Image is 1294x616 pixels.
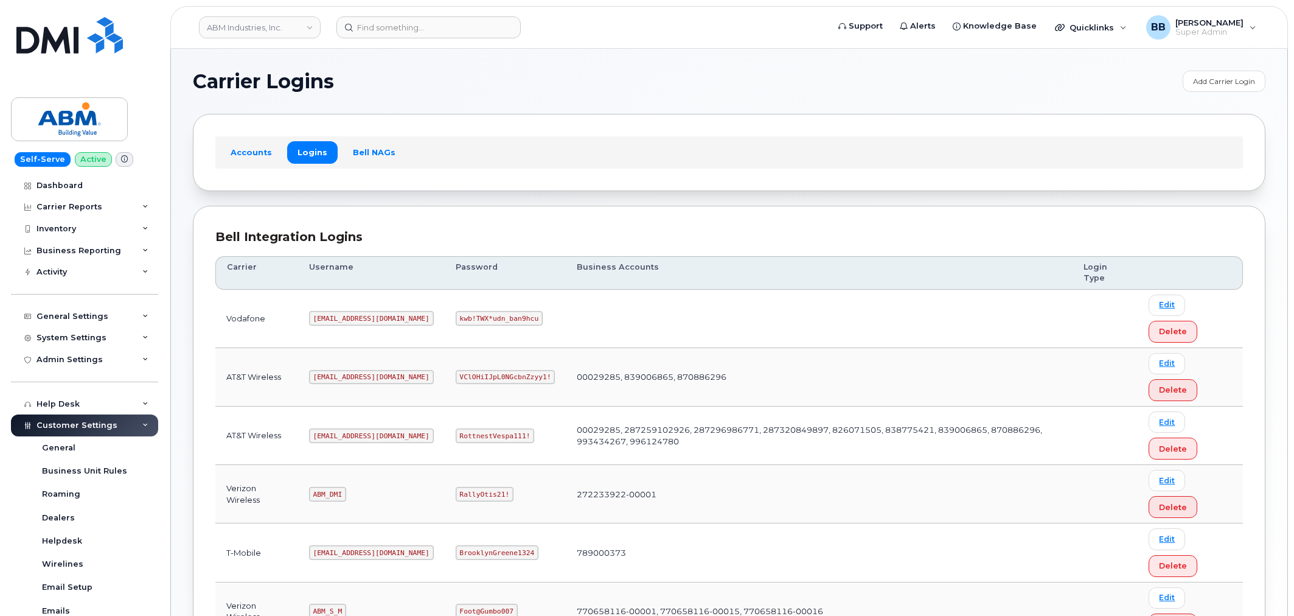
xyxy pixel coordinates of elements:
[1149,438,1197,460] button: Delete
[1149,411,1185,433] a: Edit
[309,370,434,385] code: [EMAIL_ADDRESS][DOMAIN_NAME]
[309,545,434,560] code: [EMAIL_ADDRESS][DOMAIN_NAME]
[1149,587,1185,609] a: Edit
[343,141,406,163] a: Bell NAGs
[220,141,282,163] a: Accounts
[1149,555,1197,577] button: Delete
[309,429,434,443] code: [EMAIL_ADDRESS][DOMAIN_NAME]
[215,465,298,523] td: Verizon Wireless
[1149,496,1197,518] button: Delete
[1149,353,1185,374] a: Edit
[1149,295,1185,316] a: Edit
[1149,321,1197,343] button: Delete
[298,256,445,290] th: Username
[215,290,298,348] td: Vodafone
[456,370,555,385] code: VClOHiIJpL0NGcbnZzyy1!
[215,228,1243,246] div: Bell Integration Logins
[1159,560,1187,572] span: Delete
[1073,256,1138,290] th: Login Type
[566,407,1073,465] td: 00029285, 287259102926, 287296986771, 287320849897, 826071505, 838775421, 839006865, 870886296, 9...
[215,407,298,465] td: AT&T Wireless
[566,465,1073,523] td: 272233922-00001
[566,256,1073,290] th: Business Accounts
[215,256,298,290] th: Carrier
[566,348,1073,407] td: 00029285, 839006865, 870886296
[456,311,543,326] code: kwb!TWX*udn_ban9hcu
[1159,384,1187,396] span: Delete
[456,545,538,560] code: BrooklynGreene1324
[309,311,434,326] code: [EMAIL_ADDRESS][DOMAIN_NAME]
[1149,528,1185,550] a: Edit
[193,72,334,91] span: Carrier Logins
[456,487,513,502] code: RallyOtis21!
[445,256,566,290] th: Password
[1149,379,1197,401] button: Delete
[215,523,298,582] td: T-Mobile
[1159,502,1187,513] span: Delete
[1183,71,1265,92] a: Add Carrier Login
[566,523,1073,582] td: 789000373
[215,348,298,407] td: AT&T Wireless
[309,487,346,502] code: ABM_DMI
[287,141,338,163] a: Logins
[1159,443,1187,455] span: Delete
[456,429,535,443] code: RottnestVespa111!
[1149,470,1185,491] a: Edit
[1159,326,1187,337] span: Delete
